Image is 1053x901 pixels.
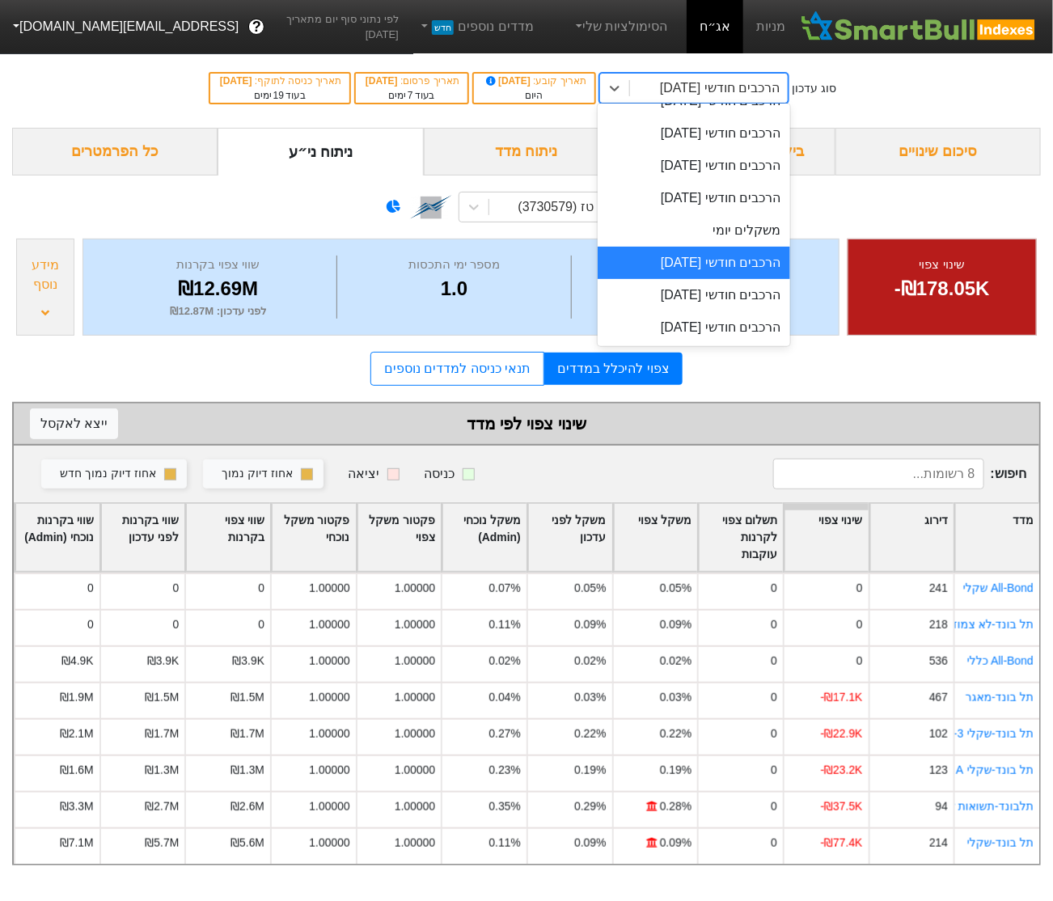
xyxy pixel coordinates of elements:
div: 0.04% [489,689,521,706]
div: 1.00000 [309,725,349,742]
div: 0 [771,689,777,706]
div: 0.09% [574,835,606,852]
button: ייצא לאקסל [30,408,118,439]
div: לפני עדכון : ₪12.87M [104,303,332,319]
div: תאריך כניסה לתוקף : [218,74,341,88]
a: תל בונד-שקלי 1-3 [948,727,1034,740]
a: תלבונד-תשואות שקלי [931,800,1034,813]
div: 1.00000 [395,835,435,852]
div: 0.22% [574,725,606,742]
div: ₪2.6M [230,798,264,815]
a: All-Bond כללי [967,654,1034,667]
span: ? [252,16,261,38]
div: ₪3.9K [232,653,264,670]
div: 0.11% [489,616,521,633]
div: 1.00000 [309,616,349,633]
a: מדדים נוספיםחדש [412,11,540,43]
div: ₪1.3M [230,762,264,779]
div: -₪178.05K [869,274,1016,303]
div: ₪1.5M [230,689,264,706]
div: ₪1.6M [60,762,94,779]
input: 8 רשומות... [773,459,983,489]
a: All-Bond שקלי [963,582,1034,594]
div: 0.02% [574,653,606,670]
div: 0 [87,616,94,633]
div: -₪17.1K [821,689,863,706]
div: הרכבים חודשי [DATE] [598,182,790,214]
div: ₪5.7M [145,835,179,852]
div: 1.00000 [309,653,349,670]
div: 0.29% [574,798,606,815]
div: 0.05% [660,580,691,597]
div: 0.19% [660,762,691,779]
div: 0 [258,616,264,633]
div: 123 [929,762,948,779]
div: 467 [929,689,948,706]
div: 0 [856,653,863,670]
div: 0 [771,725,777,742]
span: היום [525,90,543,101]
div: 241 [929,580,948,597]
div: 1.00000 [395,725,435,742]
div: ₪2.1M [60,725,94,742]
div: 0 [771,580,777,597]
div: שינוי צפוי לפי מדד [30,412,1023,436]
div: 0.05% [574,580,606,597]
div: תאריך פרסום : [364,74,459,88]
div: 0.09% [660,835,691,852]
div: ₪4.9K [61,653,94,670]
div: Toggle SortBy [357,504,442,571]
div: 0.03% [574,689,606,706]
div: 0.09% [660,616,691,633]
div: הרכבים חודשי [DATE] [598,150,790,182]
div: 0.28% [660,798,691,815]
div: 1.00000 [309,798,349,815]
div: -₪37.5K [821,798,863,815]
div: הרכבים חודשי [DATE] [598,279,790,311]
div: משקלים יומי [598,214,790,247]
div: כל הפרמטרים [12,128,218,176]
div: ₪1.7M [145,725,179,742]
div: 94 [936,798,948,815]
div: אאורה אגח טז (3730579) [518,197,660,217]
div: Toggle SortBy [15,504,99,571]
div: 0 [771,616,777,633]
div: הרכבים חודשי [DATE] [660,78,780,98]
div: מידע נוסף [21,256,70,294]
div: 0.07% [489,580,521,597]
div: 0.09% [574,616,606,633]
div: הרכבים חודשי [DATE] [598,311,790,344]
a: הסימולציות שלי [566,11,675,43]
div: 0.27% [489,725,521,742]
div: ₪2.7M [145,798,179,815]
div: 0.02% [489,653,521,670]
a: תל בונד-מאגר [966,691,1034,704]
div: 0.03% [660,689,691,706]
div: 0 [173,580,180,597]
div: Toggle SortBy [442,504,526,571]
div: מספר ימי התכסות [341,256,566,274]
div: בעוד ימים [364,88,459,103]
div: 0.19% [574,762,606,779]
div: 0 [856,580,863,597]
div: ₪170.27K [576,274,818,303]
div: 0 [771,653,777,670]
div: ₪12.69M [104,274,332,303]
div: 0 [771,798,777,815]
div: הרכבים חודשי [DATE] [598,344,790,376]
div: תאריך קובע : [482,74,586,88]
div: 0 [87,580,94,597]
span: 19 [273,90,284,101]
div: Toggle SortBy [955,504,1039,571]
div: 1.00000 [395,616,435,633]
button: אחוז דיוק נמוך חדש [41,459,187,489]
div: 0.02% [660,653,691,670]
div: שינוי צפוי [869,256,1016,274]
a: תל בונד-לא צמודות [941,618,1034,631]
div: -₪22.9K [821,725,863,742]
div: 1.0 [341,274,566,303]
a: תנאי כניסה למדדים נוספים [370,352,544,386]
div: 214 [929,835,948,852]
div: 1.00000 [395,798,435,815]
div: 218 [929,616,948,633]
